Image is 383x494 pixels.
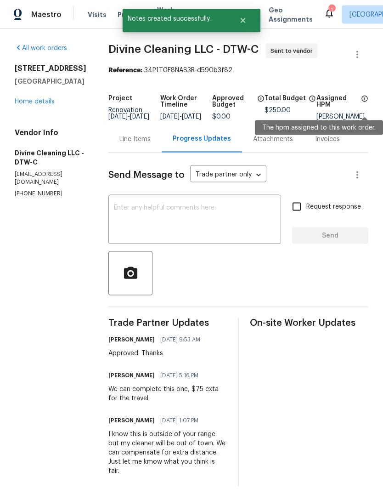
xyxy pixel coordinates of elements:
span: $0.00 [212,114,231,120]
span: [DATE] [130,114,149,120]
h6: [PERSON_NAME] [108,416,155,425]
span: [DATE] 5:16 PM [160,371,198,380]
h5: Project [108,95,132,102]
span: On-site Worker Updates [250,318,368,328]
div: Progress Updates [173,134,231,143]
h5: Divine Cleaning LLC - DTW-C [15,148,86,167]
a: All work orders [15,45,67,51]
span: The total cost of line items that have been proposed by Opendoor. This sum includes line items th... [309,95,316,107]
span: Maestro [31,10,62,19]
button: Close [228,11,258,30]
span: Renovation [108,107,149,120]
div: [PERSON_NAME] [316,114,368,120]
div: 34P1T0F8NAS3R-d590b3f82 [108,66,368,75]
h5: Assigned HPM [316,95,358,108]
div: Approved. Thanks [108,349,206,358]
div: 1 [328,6,335,15]
p: [PHONE_NUMBER] [15,190,86,198]
span: Notes created successfully. [123,9,228,28]
h5: Work Order Timeline [160,95,212,108]
span: The total cost of line items that have been approved by both Opendoor and the Trade Partner. This... [257,95,265,114]
span: Work Orders [157,6,180,24]
span: Send Message to [108,170,185,180]
div: Line Items [119,135,151,144]
div: Invoices [315,135,340,144]
div: Trade partner only [190,168,266,183]
span: [DATE] [182,114,201,120]
div: We can complete this one, $75 exta for the travel. [108,385,227,403]
p: [EMAIL_ADDRESS][DOMAIN_NAME] [15,170,86,186]
span: Visits [88,10,107,19]
span: Projects [118,10,146,19]
span: [DATE] 1:07 PM [160,416,198,425]
h5: [GEOGRAPHIC_DATA] [15,77,86,86]
span: Divine Cleaning LLC - DTW-C [108,44,259,55]
span: Request response [306,202,361,212]
h6: [PERSON_NAME] [108,335,155,344]
h6: [PERSON_NAME] [108,371,155,380]
a: Home details [15,98,55,105]
span: [DATE] [160,114,180,120]
b: Reference: [108,67,142,74]
span: $250.00 [265,107,291,114]
span: - [160,114,201,120]
span: - [108,114,149,120]
span: Sent to vendor [270,46,316,56]
h4: Vendor Info [15,128,86,137]
span: [DATE] 9:53 AM [160,335,200,344]
h5: Total Budget [265,95,306,102]
h2: [STREET_ADDRESS] [15,64,86,73]
span: [DATE] [108,114,128,120]
h5: Approved Budget [212,95,254,108]
span: Trade Partner Updates [108,318,227,328]
div: Attachments [253,135,293,144]
div: I know this is outside of your range but my cleaner will be out of town. We can compensate for ex... [108,430,227,476]
span: Geo Assignments [269,6,313,24]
